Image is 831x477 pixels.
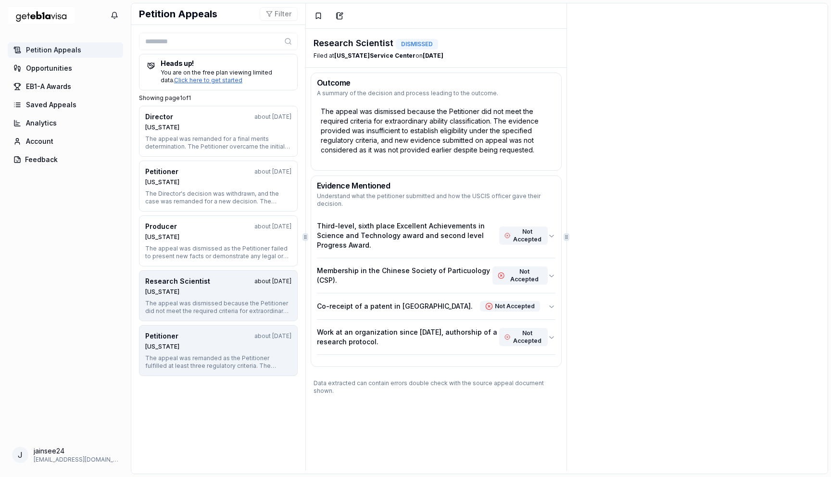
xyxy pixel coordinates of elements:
div: Not Accepted [499,328,548,346]
button: Directorabout [DATE][US_STATE]The appeal was remanded for a final merits determination. The Petit... [139,106,298,157]
div: Petitioner [145,331,178,341]
div: Not Accepted [480,301,540,312]
button: Work at an organization since [DATE], authorship of a research protocol.Not Accepted [317,320,555,354]
span: Account [26,137,53,146]
div: [US_STATE] [145,233,291,241]
button: Producerabout [DATE][US_STATE]The appeal was dismissed as the Petitioner failed to present new fa... [139,215,298,266]
div: Producer [145,222,177,231]
button: Co-receipt of a patent in [GEOGRAPHIC_DATA].Not Accepted [317,293,555,319]
div: [US_STATE] [145,178,291,186]
a: Home Page [8,3,75,28]
div: Filed at on [314,52,443,60]
div: You are on the free plan viewing limited data. [147,69,290,84]
p: Work at an organization since [DATE], authorship of a research protocol. [317,327,499,347]
span: Petition Appeals [26,45,81,55]
span: j [18,449,23,461]
a: Click here to get started [174,76,242,84]
button: Third-level, sixth place Excellent Achievements in Science and Technology award and second level ... [317,213,555,258]
div: [US_STATE] [145,124,291,131]
p: Data extracted can contain errors double check with the source appeal document shown. [306,372,567,402]
div: Director [145,112,173,122]
div: The appeal was dismissed as the Petitioner failed to present new facts or demonstrate any legal o... [145,245,291,260]
span: [EMAIL_ADDRESS][DOMAIN_NAME] [34,456,119,464]
p: Membership in the Chinese Society of Particuology (CSP). [317,266,492,285]
h5: Heads up! [147,60,290,67]
h3: Outcome [317,79,555,87]
h3: Evidence Mentioned [317,182,555,189]
span: EB1-A Awards [26,82,71,91]
div: Research Scientist [314,37,443,50]
div: Not Accepted [492,266,548,285]
p: Third-level, sixth place Excellent Achievements in Science and Technology award and second level ... [317,221,499,250]
div: about [DATE] [254,332,291,340]
a: Saved Appeals [8,97,123,113]
a: Opportunities [8,61,123,76]
div: DISMISSED [396,39,438,50]
a: Analytics [8,115,123,131]
div: [US_STATE] [145,288,291,296]
div: [US_STATE] [145,343,291,351]
button: Petitionerabout [DATE][US_STATE]The Director's decision was withdrawn, and the case was remanded ... [139,161,298,212]
a: Petition Appeals [8,42,123,58]
div: about [DATE] [254,113,291,121]
p: A summary of the decision and process leading to the outcome. [317,89,555,97]
a: Account [8,134,123,149]
div: The appeal was remanded as the Petitioner fulfilled at least three regulatory criteria. The Direc... [145,354,291,370]
button: Membership in the Chinese Society of Particuology (CSP).Not Accepted [317,258,555,293]
button: Feedback [8,152,123,167]
span: Saved Appeals [26,100,76,110]
div: Not Accepted [499,226,548,245]
img: geteb1avisa logo [8,3,75,28]
div: about [DATE] [254,277,291,285]
h1: Petition Appeals [139,7,217,21]
b: [US_STATE] Service Center [334,52,415,59]
div: Research Scientist [145,276,210,286]
p: Co-receipt of a patent in [GEOGRAPHIC_DATA]. [317,301,473,311]
button: Research Scientistabout [DATE][US_STATE]The appeal was dismissed because the Petitioner did not m... [139,270,298,321]
button: Open your profile menu [8,442,123,467]
p: Understand what the petitioner submitted and how the USCIS officer gave their decision. [317,192,555,208]
div: The appeal was dismissed because the Petitioner did not meet the required criteria for extraordin... [317,103,555,159]
span: jainsee24 [34,446,119,456]
a: Heads up! You are on the free plan viewing limited data.Click here to get started [139,54,298,90]
button: Filter [260,7,298,21]
div: Petitioner [145,167,178,176]
a: EB1-A Awards [8,79,123,94]
div: The Director's decision was withdrawn, and the case was remanded for a new decision. The Petition... [145,190,291,205]
b: [DATE] [423,52,443,59]
span: Opportunities [26,63,72,73]
span: Analytics [26,118,57,128]
div: The appeal was remanded for a final merits determination. The Petitioner overcame the initial den... [145,135,291,151]
button: Petitionerabout [DATE][US_STATE]The appeal was remanded as the Petitioner fulfilled at least thre... [139,325,298,376]
p: Showing page 1 of 1 [139,94,298,102]
div: about [DATE] [254,168,291,176]
div: The appeal was dismissed because the Petitioner did not meet the required criteria for extraordin... [145,300,291,315]
div: about [DATE] [254,223,291,230]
